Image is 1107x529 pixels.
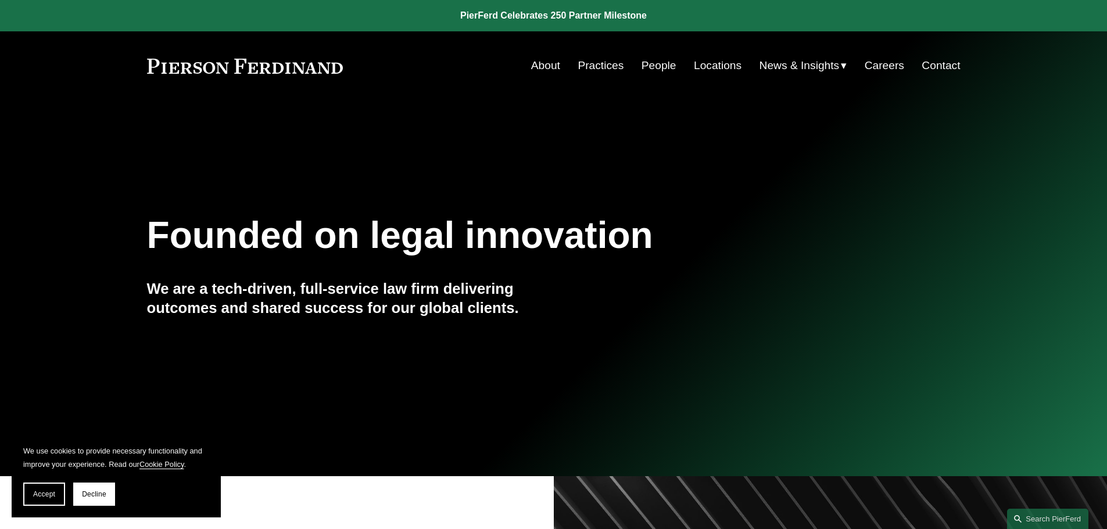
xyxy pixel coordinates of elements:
[760,55,847,77] a: folder dropdown
[694,55,741,77] a: Locations
[1007,509,1088,529] a: Search this site
[578,55,624,77] a: Practices
[642,55,676,77] a: People
[23,444,209,471] p: We use cookies to provide necessary functionality and improve your experience. Read our .
[12,433,221,517] section: Cookie banner
[922,55,960,77] a: Contact
[139,460,184,469] a: Cookie Policy
[73,483,115,506] button: Decline
[147,214,825,257] h1: Founded on legal innovation
[23,483,65,506] button: Accept
[760,56,840,76] span: News & Insights
[531,55,560,77] a: About
[33,490,55,498] span: Accept
[865,55,904,77] a: Careers
[82,490,106,498] span: Decline
[147,279,554,317] h4: We are a tech-driven, full-service law firm delivering outcomes and shared success for our global...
